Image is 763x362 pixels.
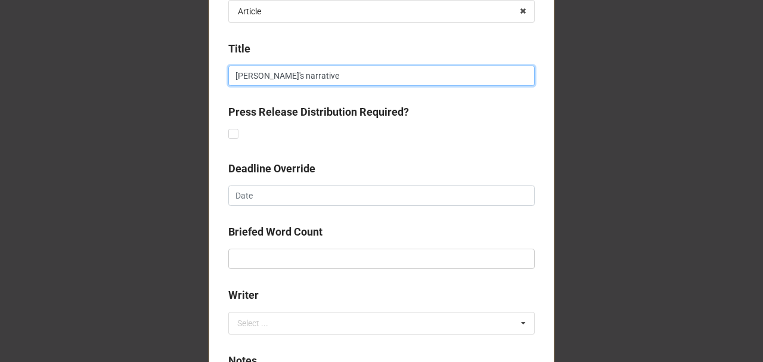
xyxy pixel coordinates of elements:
[228,224,322,240] label: Briefed Word Count
[228,287,259,304] label: Writer
[234,317,286,330] div: Select ...
[228,160,315,177] label: Deadline Override
[228,41,250,57] label: Title
[238,7,261,16] div: Article
[228,104,409,120] label: Press Release Distribution Required?
[228,185,535,206] input: Date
